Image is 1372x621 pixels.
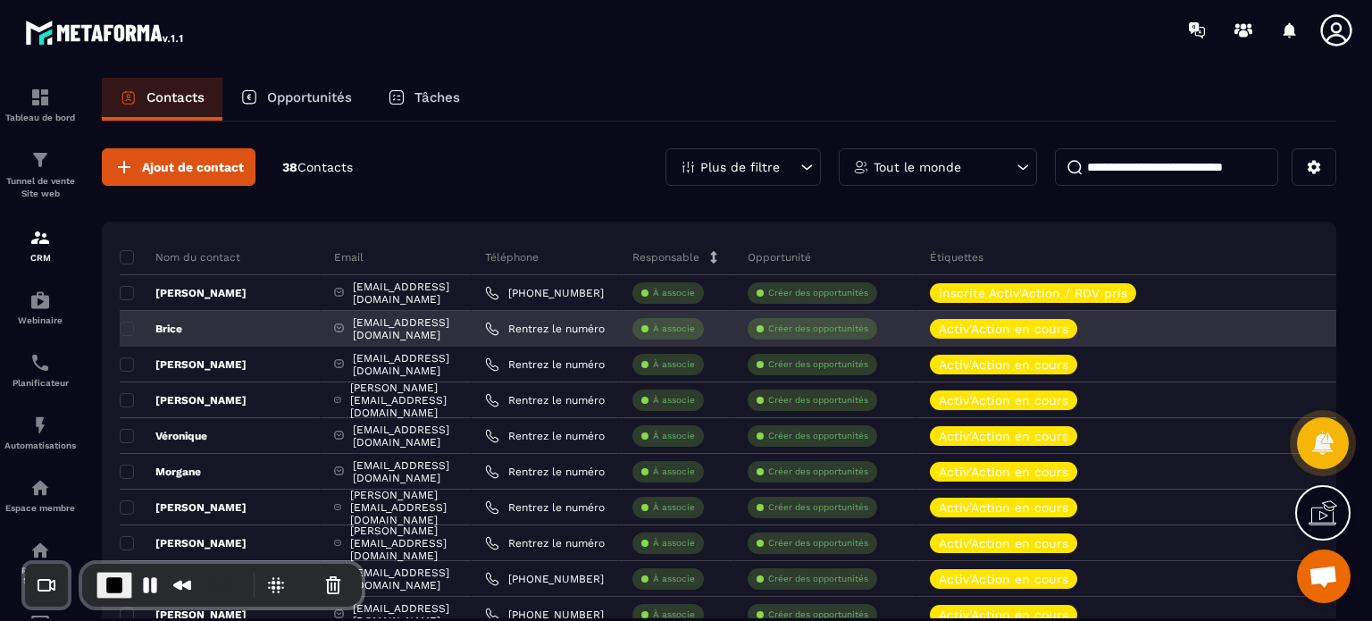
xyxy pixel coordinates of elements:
img: logo [25,16,186,48]
p: À associe [653,394,695,407]
p: inscrite Activ'Action / RDV pris [939,287,1127,299]
a: automationsautomationsAutomatisations [4,401,76,464]
a: Contacts [102,78,222,121]
p: [PERSON_NAME] [120,286,247,300]
p: Activ'Action en cours [939,466,1068,478]
p: [PERSON_NAME] [120,500,247,515]
p: Réseaux Sociaux [4,566,76,585]
p: Automatisations [4,441,76,450]
button: Ajout de contact [102,148,255,186]
p: Créer des opportunités [768,287,868,299]
p: Morgane [120,465,201,479]
p: Créer des opportunités [768,537,868,550]
p: Créer des opportunités [768,573,868,585]
p: Webinaire [4,315,76,325]
span: Ajout de contact [142,158,244,176]
p: Activ'Action en cours [939,608,1068,621]
a: formationformationCRM [4,214,76,276]
p: [PERSON_NAME] [120,357,247,372]
p: À associe [653,358,695,371]
p: Plus de filtre [700,161,780,173]
p: Opportunités [267,89,352,105]
p: Email [334,250,364,264]
p: Activ'Action en cours [939,323,1068,335]
div: Ouvrir le chat [1297,550,1351,603]
span: Contacts [297,160,353,174]
p: Espace membre [4,503,76,513]
p: Créer des opportunités [768,430,868,442]
p: [PERSON_NAME] [120,393,247,407]
p: À associe [653,501,695,514]
p: À associe [653,537,695,550]
p: Tableau de bord [4,113,76,122]
a: [PHONE_NUMBER] [485,572,604,586]
img: formation [29,227,51,248]
a: Opportunités [222,78,370,121]
p: Responsable [632,250,699,264]
a: social-networksocial-networkRéseaux Sociaux [4,526,76,599]
img: formation [29,149,51,171]
p: À associe [653,466,695,478]
p: Étiquettes [930,250,983,264]
p: À associe [653,287,695,299]
p: [PERSON_NAME] [120,536,247,550]
img: automations [29,415,51,436]
p: Opportunité [748,250,811,264]
p: Nom du contact [120,250,240,264]
p: Créer des opportunités [768,358,868,371]
p: À associe [653,573,695,585]
p: Activ'Action en cours [939,501,1068,514]
p: Activ'Action en cours [939,430,1068,442]
p: Activ'Action en cours [939,537,1068,550]
img: automations [29,290,51,311]
p: Activ'Action en cours [939,358,1068,371]
p: Tout le monde [874,161,961,173]
a: automationsautomationsEspace membre [4,464,76,526]
p: Créer des opportunités [768,394,868,407]
p: À associe [653,323,695,335]
img: automations [29,477,51,499]
p: Téléphone [485,250,539,264]
p: Créer des opportunités [768,323,868,335]
p: CRM [4,253,76,263]
a: automationsautomationsWebinaire [4,276,76,339]
p: À associe [653,430,695,442]
p: Créer des opportunités [768,608,868,621]
a: formationformationTunnel de vente Site web [4,136,76,214]
a: schedulerschedulerPlanificateur [4,339,76,401]
a: [PHONE_NUMBER] [485,286,604,300]
p: Planificateur [4,378,76,388]
p: Activ'Action en cours [939,573,1068,585]
p: Créer des opportunités [768,466,868,478]
a: formationformationTableau de bord [4,73,76,136]
img: formation [29,87,51,108]
p: Véronique [120,429,207,443]
img: social-network [29,540,51,561]
img: scheduler [29,352,51,373]
p: Contacts [146,89,205,105]
p: Créer des opportunités [768,501,868,514]
a: Tâches [370,78,478,121]
p: Brice [120,322,182,336]
p: À associe [653,608,695,621]
p: Activ'Action en cours [939,394,1068,407]
p: Tunnel de vente Site web [4,175,76,200]
p: Tâches [414,89,460,105]
p: 38 [282,159,353,176]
